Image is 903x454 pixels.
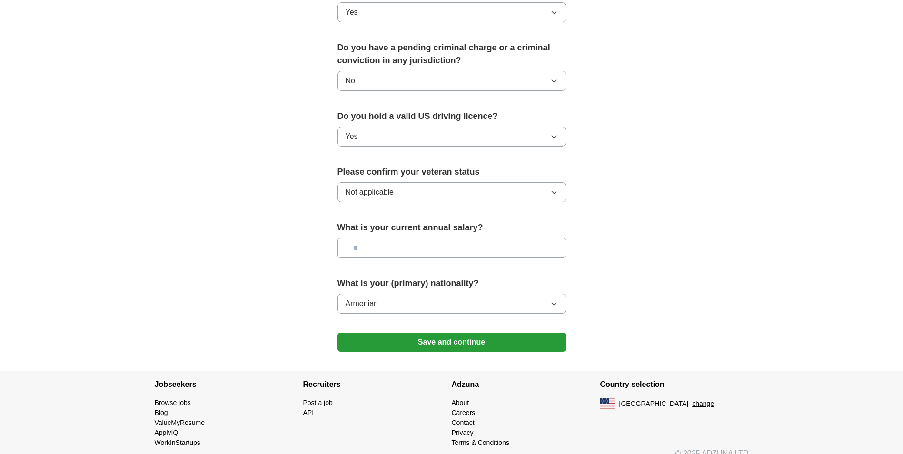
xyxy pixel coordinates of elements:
[155,419,205,426] a: ValueMyResume
[619,399,689,409] span: [GEOGRAPHIC_DATA]
[600,398,615,409] img: US flag
[155,439,200,446] a: WorkInStartups
[452,439,509,446] a: Terms & Conditions
[155,429,179,436] a: ApplyIQ
[303,409,314,416] a: API
[346,75,355,87] span: No
[337,41,566,67] label: Do you have a pending criminal charge or a criminal conviction in any jurisdiction?
[452,419,475,426] a: Contact
[337,182,566,202] button: Not applicable
[452,409,476,416] a: Careers
[452,399,469,406] a: About
[346,7,358,18] span: Yes
[337,277,566,290] label: What is your (primary) nationality?
[337,2,566,22] button: Yes
[337,221,566,234] label: What is your current annual salary?
[337,294,566,314] button: Armenian
[452,429,474,436] a: Privacy
[337,71,566,91] button: No
[155,399,191,406] a: Browse jobs
[155,409,168,416] a: Blog
[337,110,566,123] label: Do you hold a valid US driving licence?
[600,371,749,398] h4: Country selection
[346,187,394,198] span: Not applicable
[337,166,566,178] label: Please confirm your veteran status
[303,399,333,406] a: Post a job
[337,127,566,147] button: Yes
[692,399,714,409] button: change
[346,298,378,309] span: Armenian
[337,333,566,352] button: Save and continue
[346,131,358,142] span: Yes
